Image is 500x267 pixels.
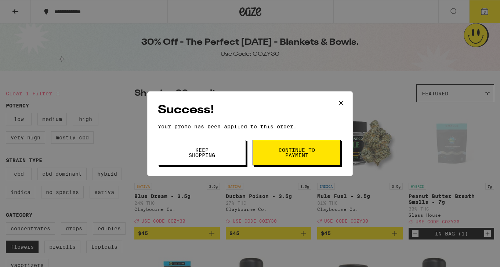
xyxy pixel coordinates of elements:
p: Your promo has been applied to this order. [158,124,342,129]
span: Hi. Need any help? [4,5,53,11]
span: Continue to payment [278,147,315,158]
span: Keep Shopping [183,147,221,158]
button: Continue to payment [253,140,341,165]
button: Keep Shopping [158,140,246,165]
h2: Success! [158,102,342,118]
